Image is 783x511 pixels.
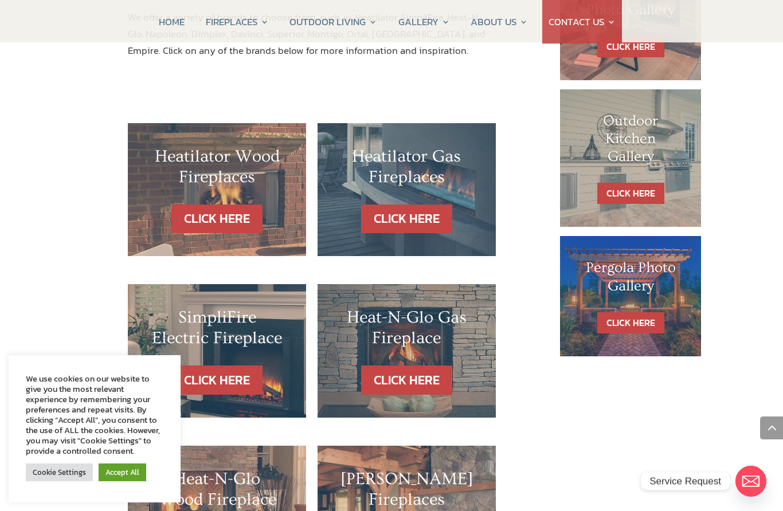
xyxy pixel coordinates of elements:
[340,307,473,354] h2: Heat-N-Glo Gas Fireplace
[171,365,263,395] a: CLICK HERE
[340,146,473,193] h2: Heatilator Gas Fireplaces
[171,205,263,234] a: CLICK HERE
[151,307,283,354] h2: SimpliFire Electric Fireplace
[597,312,664,333] a: CLICK HERE
[26,374,163,456] div: We use cookies on our website to give you the most relevant experience by remembering your prefer...
[151,146,283,193] h2: Heatilator Wood Fireplaces
[26,463,93,481] a: Cookie Settings
[361,205,452,234] a: CLICK HERE
[597,36,664,57] a: CLICK HERE
[597,183,664,204] a: CLICK HERE
[583,259,678,300] h1: Pergola Photo Gallery
[99,463,146,481] a: Accept All
[361,365,452,395] a: CLICK HERE
[583,112,678,172] h1: Outdoor Kitchen Gallery
[735,466,766,497] a: Email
